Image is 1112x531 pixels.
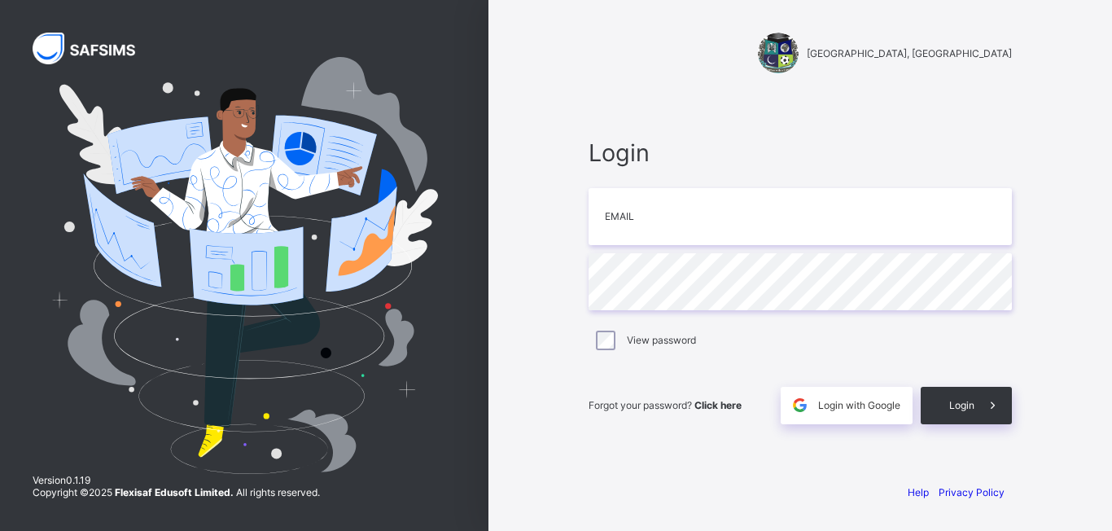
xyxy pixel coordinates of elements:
[115,486,234,498] strong: Flexisaf Edusoft Limited.
[50,57,438,474] img: Hero Image
[807,47,1012,59] span: [GEOGRAPHIC_DATA], [GEOGRAPHIC_DATA]
[790,396,809,415] img: google.396cfc9801f0270233282035f929180a.svg
[33,486,320,498] span: Copyright © 2025 All rights reserved.
[33,474,320,486] span: Version 0.1.19
[818,399,900,411] span: Login with Google
[908,486,929,498] a: Help
[33,33,155,64] img: SAFSIMS Logo
[694,399,742,411] a: Click here
[589,399,742,411] span: Forgot your password?
[949,399,974,411] span: Login
[939,486,1005,498] a: Privacy Policy
[627,334,696,346] label: View password
[589,138,1012,167] span: Login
